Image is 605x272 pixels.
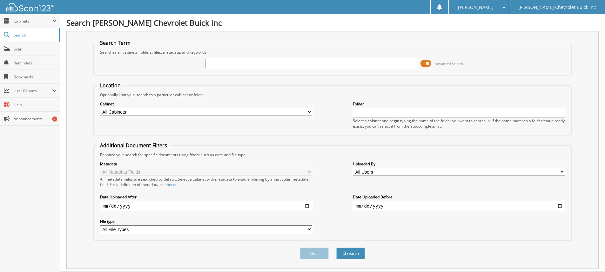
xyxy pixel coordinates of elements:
span: Cabinets [14,18,52,24]
div: Select a cabinet and begin typing the name of the folder you want to search in. If the name match... [353,118,565,129]
span: Help [14,102,57,108]
legend: Location [97,82,124,89]
legend: Additional Document Filters [97,142,170,149]
span: Reminders [14,60,57,66]
input: start [100,201,312,211]
span: Bookmarks [14,74,57,80]
label: Uploaded By [353,161,565,167]
div: 2 [52,116,57,122]
span: Announcements [14,116,57,122]
span: [PERSON_NAME] Chevrolet Buick Inc [518,5,596,9]
iframe: Chat Widget [573,242,605,272]
div: All metadata fields are searched by default. Select a cabinet with metadata to enable filtering b... [100,176,312,187]
label: Metadata [100,161,312,167]
span: [PERSON_NAME] [458,5,494,9]
span: Scan [14,46,57,52]
h1: Search [PERSON_NAME] Chevrolet Buick Inc [66,17,599,28]
legend: Search Term [97,39,134,46]
label: Cabinet [100,101,312,107]
span: User Reports [14,88,52,94]
label: File type [100,219,312,224]
div: Searches all cabinets, folders, files, metadata, and keywords [97,50,568,55]
button: Clear [300,248,329,259]
label: Date Uploaded After [100,194,312,200]
span: Advanced Search [435,61,463,66]
a: here [167,182,175,187]
label: Folder [353,101,565,107]
button: Search [336,248,365,259]
div: Optionally limit your search to a particular cabinet or folder [97,92,568,97]
label: Date Uploaded Before [353,194,565,200]
span: Search [14,32,56,38]
div: Enhance your search for specific documents using filters such as date and file type. [97,152,568,157]
input: end [353,201,565,211]
img: scan123-logo-white.svg [6,3,54,11]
